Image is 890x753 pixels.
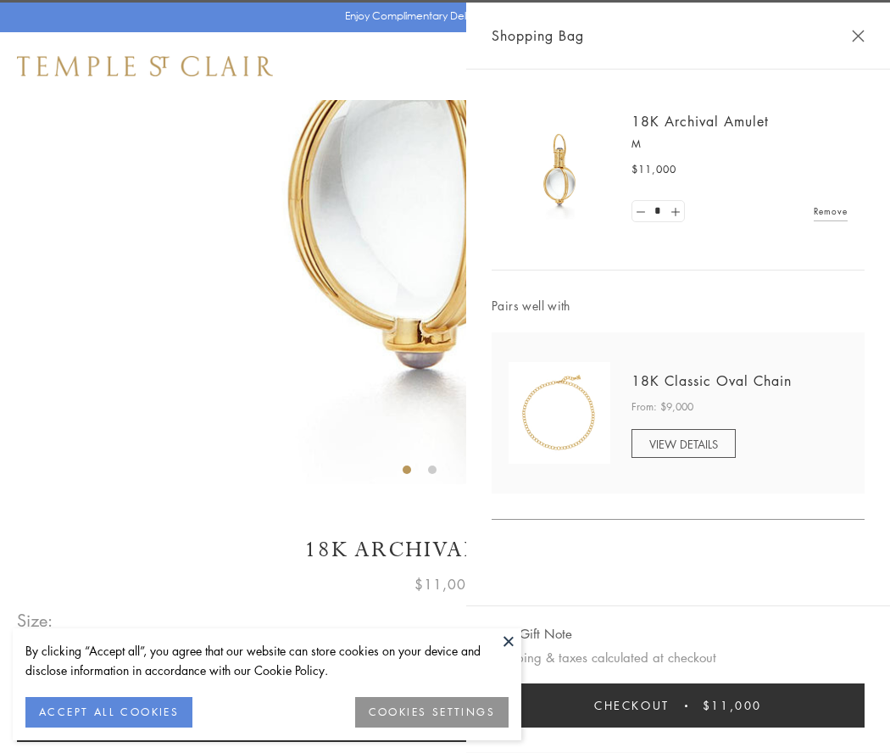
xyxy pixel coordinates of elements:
[492,296,865,315] span: Pairs well with
[414,573,476,595] span: $11,000
[25,641,509,680] div: By clicking “Accept all”, you agree that our website can store cookies on your device and disclos...
[25,697,192,728] button: ACCEPT ALL COOKIES
[509,119,610,220] img: 18K Archival Amulet
[509,362,610,464] img: N88865-OV18
[814,202,848,220] a: Remove
[631,112,769,131] a: 18K Archival Amulet
[649,436,718,452] span: VIEW DETAILS
[17,606,54,634] span: Size:
[631,429,736,458] a: VIEW DETAILS
[492,647,865,668] p: Shipping & taxes calculated at checkout
[355,697,509,728] button: COOKIES SETTINGS
[492,25,584,47] span: Shopping Bag
[492,623,572,644] button: Add Gift Note
[492,683,865,728] button: Checkout $11,000
[703,696,762,715] span: $11,000
[17,56,273,76] img: Temple St. Clair
[631,371,792,390] a: 18K Classic Oval Chain
[631,161,676,178] span: $11,000
[631,136,848,153] p: M
[17,535,873,565] h1: 18K Archival Amulet
[345,8,537,25] p: Enjoy Complimentary Delivery & Returns
[631,399,693,416] span: From: $9,000
[594,696,670,715] span: Checkout
[852,30,865,42] button: Close Shopping Bag
[666,201,683,222] a: Set quantity to 2
[632,201,649,222] a: Set quantity to 0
